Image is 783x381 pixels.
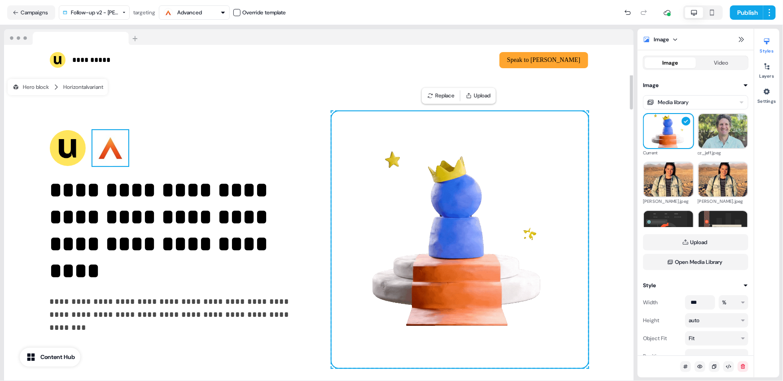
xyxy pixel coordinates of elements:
[643,349,682,363] div: Position
[63,83,103,92] div: Horizontal variant
[643,313,682,328] div: Height
[643,281,656,290] div: Style
[177,8,202,17] div: Advanced
[754,59,779,79] button: Layers
[696,57,747,68] button: Video
[643,234,748,250] button: Upload
[643,149,694,157] div: Current
[644,155,693,204] img: natalie_cz.jpeg
[643,81,659,90] div: Image
[643,197,694,206] div: [PERSON_NAME].jpeg
[754,84,779,104] button: Settings
[4,29,142,45] img: Browser topbar
[242,8,286,17] div: Override template
[754,34,779,54] button: Styles
[689,334,695,343] div: Fit
[698,197,749,206] div: [PERSON_NAME].jpeg
[730,5,763,20] button: Publish
[643,281,748,290] button: Style
[689,316,700,325] div: auto
[133,8,155,17] div: targeting
[499,52,588,68] button: Speak to [PERSON_NAME]
[722,298,727,307] div: %
[424,89,458,102] button: Replace
[644,106,693,156] img: Current
[699,155,748,204] img: natalie_cz.jpeg
[643,331,682,346] div: Object Fit
[699,106,748,156] img: cz_jeff.jpeg
[685,331,748,346] button: Fit
[20,348,80,367] button: Content Hub
[643,295,682,310] div: Width
[654,35,669,44] div: Image
[12,83,49,92] div: Hero block
[643,81,748,90] button: Image
[159,5,230,20] button: Advanced
[698,149,749,157] div: cz_jeff.jpeg
[40,353,75,362] div: Content Hub
[662,58,678,67] div: Image
[71,8,118,17] div: Follow-up v2 - [PERSON_NAME]
[462,89,494,102] button: Upload
[643,254,748,270] button: Open Media Library
[645,57,696,68] button: Image
[323,52,588,68] div: Speak to [PERSON_NAME]
[7,5,55,20] button: Campaigns
[332,111,588,368] img: Image
[714,58,728,67] div: Video
[658,98,689,107] div: Media library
